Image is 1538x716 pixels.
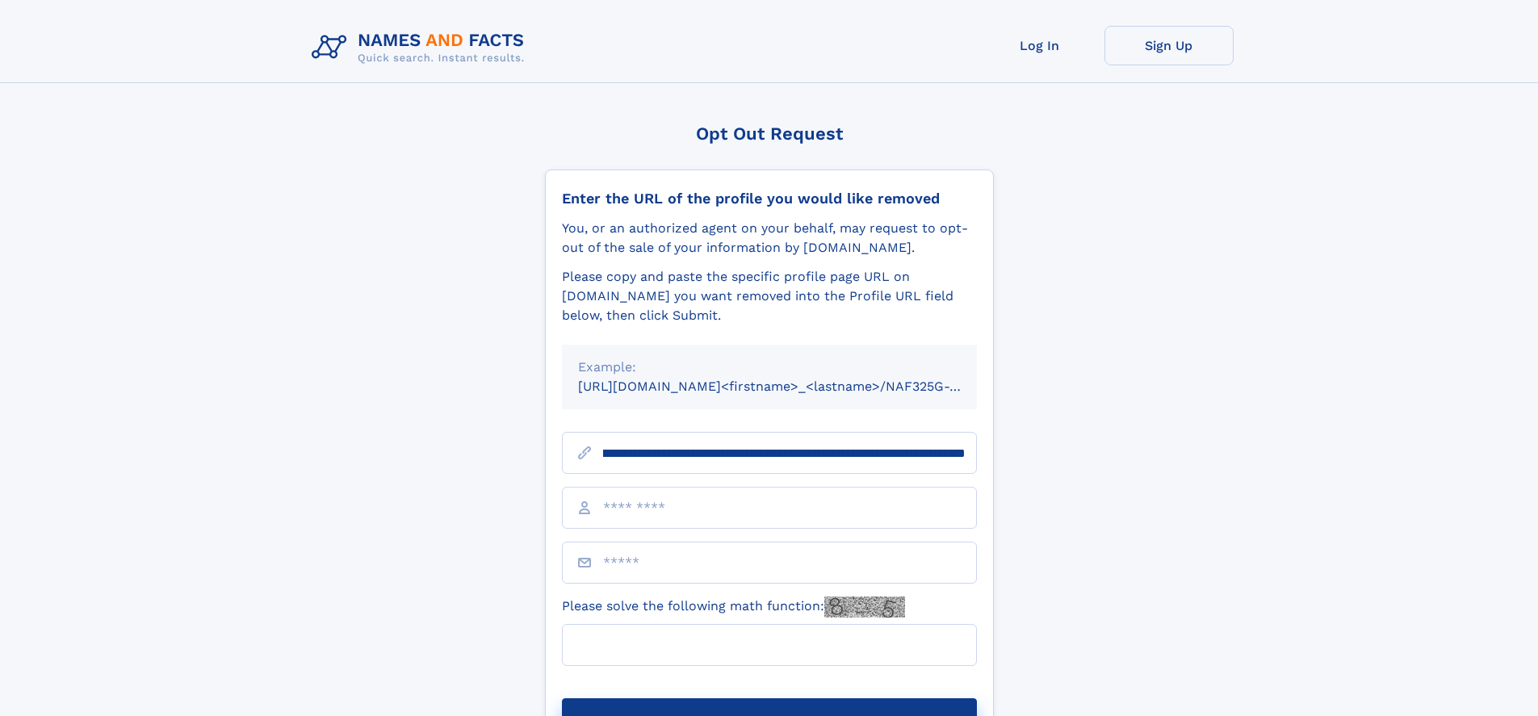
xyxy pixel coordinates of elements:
[305,26,538,69] img: Logo Names and Facts
[1104,26,1234,65] a: Sign Up
[562,219,977,258] div: You, or an authorized agent on your behalf, may request to opt-out of the sale of your informatio...
[562,597,905,618] label: Please solve the following math function:
[545,124,994,144] div: Opt Out Request
[578,358,961,377] div: Example:
[562,267,977,325] div: Please copy and paste the specific profile page URL on [DOMAIN_NAME] you want removed into the Pr...
[975,26,1104,65] a: Log In
[562,190,977,207] div: Enter the URL of the profile you would like removed
[578,379,1008,394] small: [URL][DOMAIN_NAME]<firstname>_<lastname>/NAF325G-xxxxxxxx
